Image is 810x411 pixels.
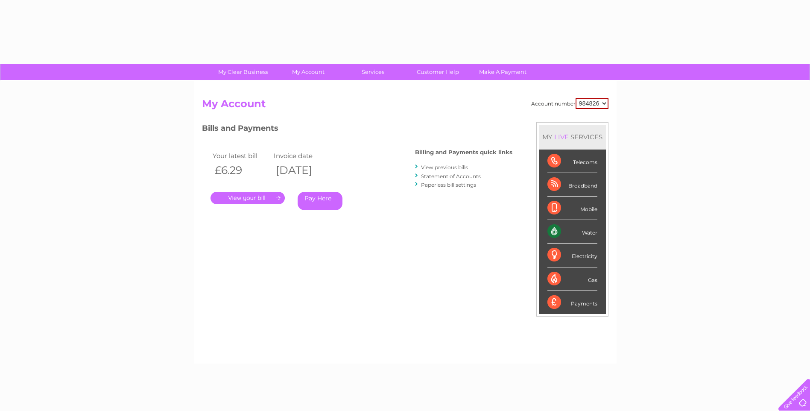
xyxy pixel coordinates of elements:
th: £6.29 [211,161,272,179]
div: Water [547,220,597,244]
h3: Bills and Payments [202,122,512,137]
div: Account number [531,98,608,109]
a: Make A Payment [468,64,538,80]
div: Gas [547,267,597,291]
div: Electricity [547,244,597,267]
a: Services [338,64,408,80]
h4: Billing and Payments quick links [415,149,512,156]
div: LIVE [553,133,570,141]
div: Broadband [547,173,597,197]
td: Invoice date [272,150,333,161]
div: Mobile [547,197,597,220]
a: . [211,192,285,204]
a: My Clear Business [208,64,278,80]
a: Pay Here [298,192,342,210]
a: Statement of Accounts [421,173,481,179]
div: MY SERVICES [539,125,606,149]
td: Your latest bill [211,150,272,161]
a: My Account [273,64,343,80]
a: Paperless bill settings [421,182,476,188]
a: Customer Help [403,64,473,80]
th: [DATE] [272,161,333,179]
div: Payments [547,291,597,314]
a: View previous bills [421,164,468,170]
h2: My Account [202,98,608,114]
div: Telecoms [547,150,597,173]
